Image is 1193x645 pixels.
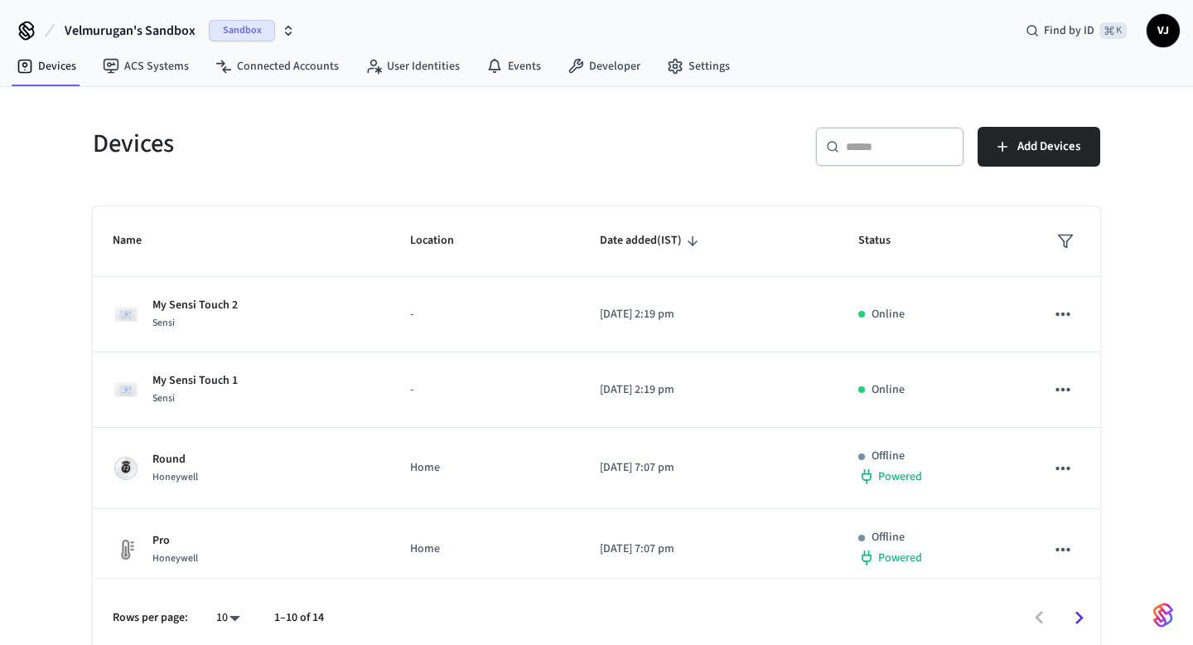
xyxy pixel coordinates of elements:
[1017,136,1080,158] span: Add Devices
[1060,599,1099,638] button: Go to next page
[93,127,587,161] h5: Devices
[352,51,473,81] a: User Identities
[113,536,139,563] img: thermostat_fallback
[1044,22,1094,39] span: Find by ID
[654,51,743,81] a: Settings
[3,51,89,81] a: Devices
[600,459,819,477] p: [DATE] 7:07 pm
[152,551,198,565] span: Honeywell
[152,297,238,314] p: My Sensi Touch 2
[1012,16,1140,46] div: Find by ID⌘ K
[600,306,819,323] p: [DATE] 2:19 pm
[600,228,703,254] span: Date added(IST)
[209,20,275,41] span: Sandbox
[152,316,175,330] span: Sensi
[410,228,476,254] span: Location
[152,372,238,390] p: My Sensi Touch 1
[113,301,139,327] img: Sensi Smart Thermostat (White)
[113,609,188,627] p: Rows per page:
[410,306,560,323] p: -
[858,228,912,254] span: Status
[1147,14,1180,47] button: VJ
[152,470,198,484] span: Honeywell
[202,51,352,81] a: Connected Accounts
[1148,16,1178,46] span: VJ
[152,451,198,468] p: Round
[878,550,922,566] span: Powered
[872,448,905,465] p: Offline
[878,468,922,485] span: Powered
[152,391,175,405] span: Sensi
[410,381,560,399] p: -
[274,609,324,627] p: 1–10 of 14
[1099,22,1127,39] span: ⌘ K
[113,376,139,403] img: Sensi Smart Thermostat (White)
[113,455,139,482] img: honeywell_round
[152,532,198,550] p: Pro
[89,51,202,81] a: ACS Systems
[600,541,819,558] p: [DATE] 7:07 pm
[872,381,905,399] p: Online
[65,21,196,41] span: Velmurugan's Sandbox
[1153,602,1173,628] img: SeamLogoGradient.69752ec5.svg
[978,127,1100,167] button: Add Devices
[600,381,819,399] p: [DATE] 2:19 pm
[473,51,554,81] a: Events
[113,228,163,254] span: Name
[872,306,905,323] p: Online
[554,51,654,81] a: Developer
[410,541,560,558] p: Home
[410,459,560,477] p: Home
[872,529,905,546] p: Offline
[208,606,248,630] div: 10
